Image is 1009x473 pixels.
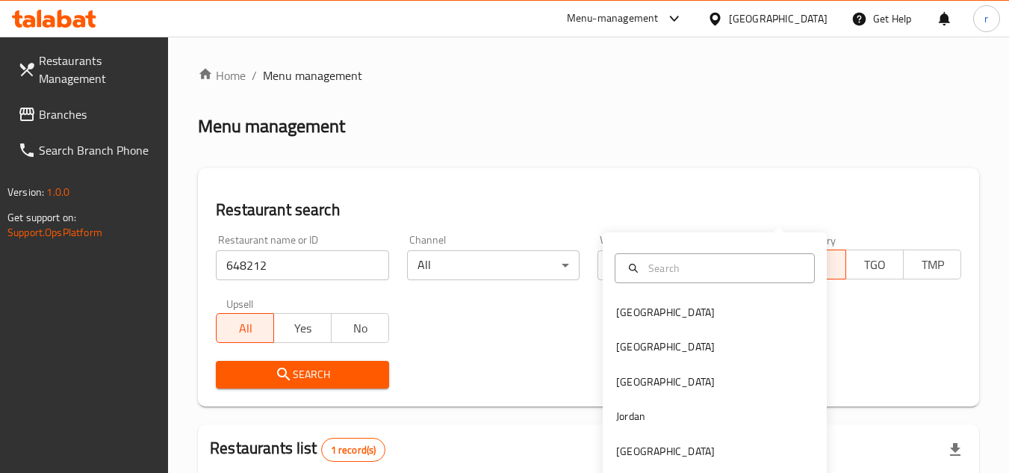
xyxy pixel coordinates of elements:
[616,338,715,355] div: [GEOGRAPHIC_DATA]
[39,52,157,87] span: Restaurants Management
[6,43,169,96] a: Restaurants Management
[984,10,988,27] span: r
[263,67,362,84] span: Menu management
[321,438,386,462] div: Total records count
[642,260,805,276] input: Search
[338,318,383,339] span: No
[198,67,246,84] a: Home
[567,10,659,28] div: Menu-management
[6,96,169,132] a: Branches
[273,313,332,343] button: Yes
[322,443,385,457] span: 1 record(s)
[937,432,973,468] div: Export file
[6,132,169,168] a: Search Branch Phone
[729,10,828,27] div: [GEOGRAPHIC_DATA]
[7,182,44,202] span: Version:
[799,235,836,245] label: Delivery
[845,250,904,279] button: TGO
[903,250,961,279] button: TMP
[46,182,69,202] span: 1.0.0
[216,199,961,221] h2: Restaurant search
[210,437,385,462] h2: Restaurants list
[216,361,388,389] button: Search
[597,250,770,280] div: All
[39,141,157,159] span: Search Branch Phone
[39,105,157,123] span: Branches
[852,254,898,276] span: TGO
[252,67,257,84] li: /
[280,318,326,339] span: Yes
[7,223,102,242] a: Support.OpsPlatform
[407,250,580,280] div: All
[616,374,715,390] div: [GEOGRAPHIC_DATA]
[228,365,376,384] span: Search
[198,114,345,138] h2: Menu management
[216,313,274,343] button: All
[616,408,645,424] div: Jordan
[223,318,268,339] span: All
[226,298,254,309] label: Upsell
[616,443,715,460] div: [GEOGRAPHIC_DATA]
[198,67,979,84] nav: breadcrumb
[616,304,715,321] div: [GEOGRAPHIC_DATA]
[910,254,955,276] span: TMP
[7,208,76,227] span: Get support on:
[331,313,389,343] button: No
[216,250,388,280] input: Search for restaurant name or ID..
